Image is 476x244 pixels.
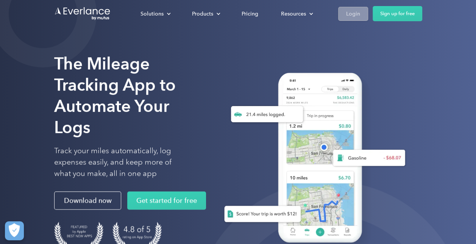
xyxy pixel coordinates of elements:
[338,7,368,21] a: Login
[54,191,121,210] a: Download now
[127,191,206,210] a: Get started for free
[133,7,177,20] div: Solutions
[54,53,176,137] strong: The Mileage Tracking App to Automate Your Logs
[234,7,266,20] a: Pricing
[54,6,111,21] a: Go to homepage
[5,221,24,240] button: Cookies Settings
[184,7,226,20] div: Products
[192,9,213,19] div: Products
[242,9,258,19] div: Pricing
[273,7,319,20] div: Resources
[281,9,306,19] div: Resources
[346,9,360,19] div: Login
[373,6,422,21] a: Sign up for free
[140,9,164,19] div: Solutions
[54,145,189,179] p: Track your miles automatically, log expenses easily, and keep more of what you make, all in one app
